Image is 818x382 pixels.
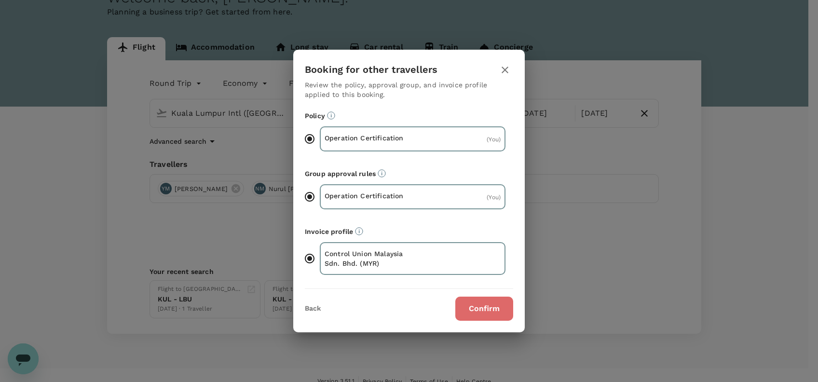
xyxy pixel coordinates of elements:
[355,227,363,235] svg: The payment currency and company information are based on the selected invoice profile.
[455,297,513,321] button: Confirm
[487,194,501,201] span: ( You )
[305,111,513,121] p: Policy
[487,136,501,143] span: ( You )
[305,64,437,75] h3: Booking for other travellers
[327,111,335,120] svg: Booking restrictions are based on the selected travel policy.
[325,191,413,201] p: Operation Certification
[378,169,386,177] svg: Default approvers or custom approval rules (if available) are based on the user group.
[305,169,513,178] p: Group approval rules
[305,305,321,313] button: Back
[305,227,513,236] p: Invoice profile
[325,133,413,143] p: Operation Certification
[325,249,413,268] p: Control Union Malaysia Sdn. Bhd. (MYR)
[305,80,513,99] p: Review the policy, approval group, and invoice profile applied to this booking.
